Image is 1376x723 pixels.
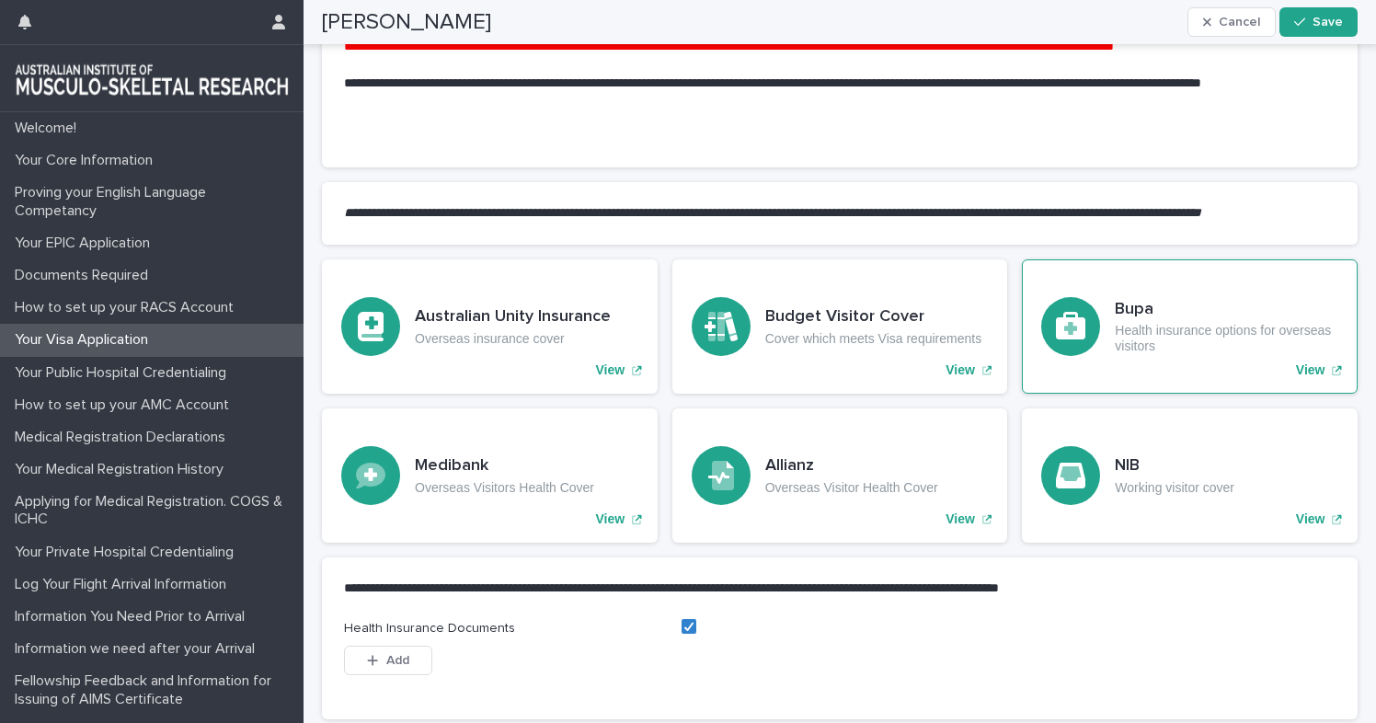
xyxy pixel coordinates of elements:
h3: Medibank [415,456,594,476]
p: Medical Registration Declarations [7,429,240,446]
p: Cover which meets Visa requirements [765,331,982,347]
h2: [PERSON_NAME] [322,9,491,36]
img: 1xcjEmqDTcmQhduivVBy [15,60,289,97]
a: View [322,408,658,543]
p: Your Private Hospital Credentialing [7,544,248,561]
p: View [596,362,625,378]
p: Health insurance options for overseas visitors [1115,323,1338,354]
span: Save [1313,16,1343,29]
p: Documents Required [7,267,163,284]
p: View [946,362,975,378]
p: Your EPIC Application [7,235,165,252]
span: Cancel [1219,16,1260,29]
p: View [946,511,975,527]
p: Overseas insurance cover [415,331,611,347]
a: View [672,259,1008,394]
p: Health Insurance Documents [344,619,659,638]
p: Your Visa Application [7,331,163,349]
p: Overseas Visitors Health Cover [415,480,594,496]
a: View [322,259,658,394]
p: Your Core Information [7,152,167,169]
h3: Australian Unity Insurance [415,307,611,327]
h3: Allianz [765,456,938,476]
p: Information we need after your Arrival [7,640,269,658]
a: View [672,408,1008,543]
p: Log Your Flight Arrival Information [7,576,241,593]
p: How to set up your RACS Account [7,299,248,316]
button: Add [344,646,432,675]
p: View [1296,362,1325,378]
button: Save [1279,7,1358,37]
p: Welcome! [7,120,91,137]
p: Proving your English Language Competancy [7,184,304,219]
p: Your Medical Registration History [7,461,238,478]
p: View [1296,511,1325,527]
a: View [1022,408,1358,543]
p: Your Public Hospital Credentialing [7,364,241,382]
p: Applying for Medical Registration. COGS & ICHC [7,493,304,528]
span: Add [386,654,409,667]
p: Working visitor cover [1115,480,1234,496]
h3: NIB [1115,456,1234,476]
button: Cancel [1187,7,1276,37]
p: View [596,511,625,527]
h3: Bupa [1115,300,1338,320]
a: View [1022,259,1358,394]
p: Overseas Visitor Health Cover [765,480,938,496]
h3: Budget Visitor Cover [765,307,982,327]
p: Information You Need Prior to Arrival [7,608,259,625]
p: Fellowship Feedback and Information for Issuing of AIMS Certificate [7,672,304,707]
p: How to set up your AMC Account [7,396,244,414]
